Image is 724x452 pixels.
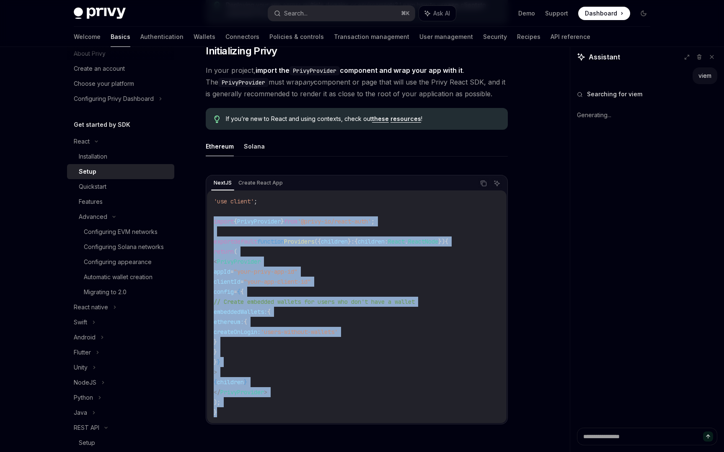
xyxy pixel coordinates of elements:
div: Swift [74,317,87,327]
code: PrivyProvider [218,78,269,87]
button: Search...⌘K [268,6,415,21]
span: } [214,348,217,356]
span: children [358,238,385,245]
a: Setup [67,164,174,179]
div: Features [79,197,103,207]
span: </ [214,388,220,396]
div: Create an account [74,64,125,74]
button: Searching for viem [577,90,717,98]
span: = [234,288,237,295]
div: Android [74,332,96,342]
span: = [240,278,244,285]
strong: import the component and wrap your app with it [256,66,463,74]
span: = [230,268,234,275]
span: Initializing Privy [206,44,277,58]
span: 'use client' [214,198,254,205]
span: ({ [314,238,321,245]
span: { [354,238,358,245]
a: Wallets [194,27,215,47]
div: Python [74,393,93,403]
span: Dashboard [585,9,617,18]
span: React [388,238,405,245]
span: If you’re new to React and using contexts, check out ! [226,115,499,123]
span: default [234,238,257,245]
span: } [217,358,220,366]
button: Ask AI [419,6,456,21]
span: ); [214,398,220,406]
span: // Create embedded wallets for users who don't have a wallet [214,298,415,306]
a: Transaction management [334,27,409,47]
div: Create React App [236,178,285,188]
a: Installation [67,149,174,164]
span: PrivyProvider [217,258,261,265]
span: clientId [214,278,240,285]
span: { [267,308,271,316]
div: NextJS [211,178,234,188]
span: createOnLogin: [214,328,261,336]
span: { [244,318,247,326]
div: Installation [79,152,107,162]
span: function [257,238,284,245]
span: { [237,288,240,295]
span: return [214,248,234,255]
img: dark logo [74,8,126,19]
span: }) [438,238,445,245]
span: { [234,218,237,225]
span: In your project, . The must wrap component or page that will use the Privy React SDK, and it is g... [206,64,508,100]
span: ( [234,248,237,255]
span: PrivyProvider [220,388,264,396]
div: Migrating to 2.0 [84,287,127,297]
div: Configuring appearance [84,257,152,267]
span: ethereum: [214,318,244,326]
button: Ask AI [491,178,502,189]
svg: Tip [214,116,220,123]
span: < [214,258,217,265]
span: children [321,238,348,245]
span: ReactNode [408,238,438,245]
span: ⌘ K [401,10,410,17]
span: } [244,378,247,386]
span: '@privy-io/react-auth' [297,218,371,225]
a: Welcome [74,27,101,47]
div: Java [74,408,87,418]
span: Assistant [589,52,620,62]
a: Dashboard [578,7,630,20]
div: Quickstart [79,182,106,192]
span: { [214,378,217,386]
a: Authentication [140,27,184,47]
span: from [284,218,297,225]
a: resources [390,115,421,123]
div: Configuring EVM networks [84,227,158,237]
span: } [214,408,217,416]
a: Features [67,194,174,209]
div: React native [74,302,108,312]
em: any [303,78,314,86]
span: . [405,238,408,245]
span: Searching for viem [587,90,642,98]
a: Recipes [517,27,540,47]
a: Security [483,27,507,47]
a: Demo [518,9,535,18]
button: Send message [703,431,713,442]
span: PrivyProvider [237,218,281,225]
h5: Get started by SDK [74,120,130,130]
a: API reference [551,27,590,47]
span: } [214,358,217,366]
span: } [281,218,284,225]
span: ; [371,218,375,225]
a: Policies & controls [269,27,324,47]
span: appId [214,268,230,275]
span: config [214,288,234,295]
div: Automatic wallet creation [84,272,153,282]
a: Automatic wallet creation [67,270,174,285]
div: Flutter [74,347,91,357]
button: Toggle dark mode [637,7,650,20]
div: NodeJS [74,378,96,388]
a: Configuring Solana networks [67,239,174,254]
div: Unity [74,362,88,372]
div: Search... [284,8,308,18]
div: Setup [79,167,96,177]
div: Generating... [577,104,717,126]
a: Basics [111,27,130,47]
span: { [240,288,244,295]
